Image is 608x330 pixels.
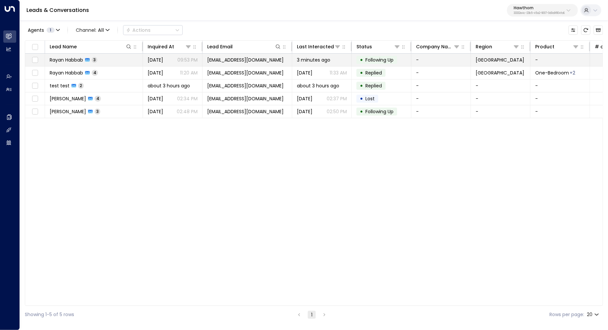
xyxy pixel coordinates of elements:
span: Toggle select row [31,82,39,90]
span: Replied [365,82,382,89]
button: Customize [569,25,578,35]
p: 02:34 PM [177,95,198,102]
button: Hawthorn33332e4c-23b5-45a2-9007-0d0a9f804fa6 [507,4,578,17]
p: 02:50 PM [327,108,347,115]
p: 33332e4c-23b5-45a2-9007-0d0a9f804fa6 [514,12,565,15]
span: Toggle select row [31,95,39,103]
span: 3 [92,57,97,63]
span: One-Bedroom [535,70,569,76]
div: • [360,93,363,104]
td: - [471,92,531,105]
span: Toggle select row [31,56,39,64]
td: - [411,67,471,79]
div: Button group with a nested menu [123,25,183,35]
p: 09:53 PM [177,57,198,63]
span: Following Up [365,57,394,63]
div: Region [476,43,492,51]
span: Hayden Haynes [50,108,86,115]
button: Agents1 [25,25,62,35]
span: khaled_test@gmail.com [207,82,284,89]
div: Lead Email [207,43,233,51]
td: - [531,105,590,118]
span: JC Spears [50,95,86,102]
span: Refresh [581,25,590,35]
span: 3 [95,109,100,114]
div: 20 [587,310,600,319]
span: 3 minutes ago [297,57,330,63]
div: • [360,67,363,78]
span: rayan.habbab@gmail.com [207,57,284,63]
div: • [360,54,363,66]
span: All [98,27,104,33]
span: jc.flyer777@gmail.com [207,95,284,102]
p: 02:37 PM [327,95,347,102]
nav: pagination navigation [295,310,329,319]
p: Hawthorn [514,6,565,10]
span: Oct 13, 2025 [297,95,312,102]
span: about 3 hours ago [148,82,190,89]
span: Oct 13, 2025 [148,95,163,102]
span: test test [50,82,70,89]
span: Oct 09, 2025 [297,108,312,115]
div: • [360,80,363,91]
td: - [531,54,590,66]
td: - [471,105,531,118]
p: 11:20 AM [180,70,198,76]
span: Oct 08, 2025 [148,108,163,115]
span: rayan.habbab@gmail.com [207,70,284,76]
div: Lead Name [50,43,132,51]
td: - [531,79,590,92]
div: Showing 1-5 of 5 rows [25,311,74,318]
div: Company Name [416,43,460,51]
td: - [411,79,471,92]
span: 1 [47,27,55,33]
div: Actions [126,27,151,33]
span: Replied [365,70,382,76]
div: Product [535,43,554,51]
td: - [411,54,471,66]
span: Following Up [365,108,394,115]
p: 02:48 PM [177,108,198,115]
span: Elk Grove [476,70,524,76]
span: Oct 09, 2025 [297,70,312,76]
span: Toggle select all [31,43,39,51]
div: • [360,106,363,117]
button: Actions [123,25,183,35]
span: Channel: [73,25,112,35]
td: - [411,105,471,118]
div: Status [356,43,372,51]
div: Lead Email [207,43,281,51]
span: Oct 09, 2025 [148,70,163,76]
div: Last Interacted [297,43,334,51]
div: Status [356,43,400,51]
td: - [531,92,590,105]
span: Agents [28,28,44,32]
button: Archived Leads [594,25,603,35]
span: Oct 13, 2025 [148,57,163,63]
div: Lead Name [50,43,77,51]
div: Studio,Two-Bedroom [570,70,576,76]
span: 4 [92,70,98,75]
span: 4 [95,96,101,101]
td: - [411,92,471,105]
label: Rows per page: [549,311,584,318]
span: Rayan Habbab [50,57,83,63]
div: Inquired At [148,43,174,51]
span: Lost [365,95,375,102]
span: Toggle select row [31,108,39,116]
button: Channel:All [73,25,112,35]
div: Last Interacted [297,43,341,51]
span: Toggle select row [31,69,39,77]
div: Region [476,43,520,51]
td: - [471,79,531,92]
span: 2 [78,83,84,88]
span: reactreactionary@outlook.com [207,108,284,115]
div: Company Name [416,43,453,51]
button: page 1 [308,311,316,319]
span: about 3 hours ago [297,82,339,89]
div: Product [535,43,579,51]
div: Inquired At [148,43,192,51]
a: Leads & Conversations [26,6,89,14]
span: Elk Grove [476,57,524,63]
p: 11:33 AM [330,70,347,76]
